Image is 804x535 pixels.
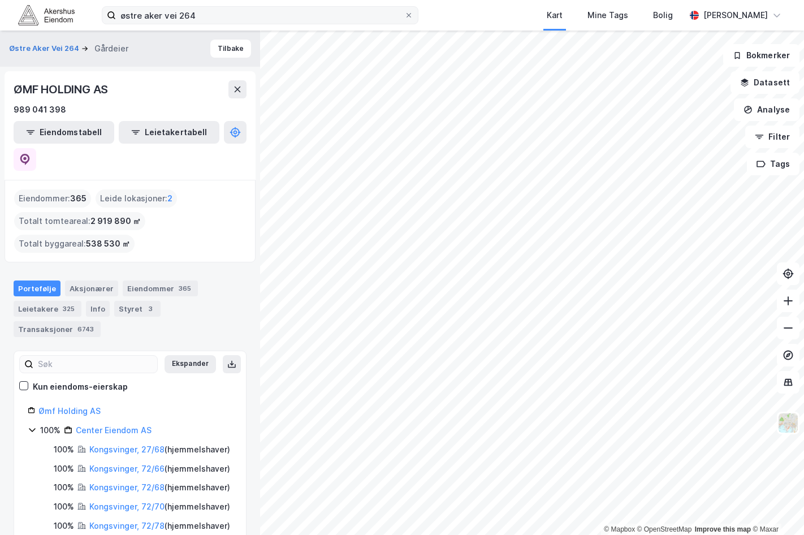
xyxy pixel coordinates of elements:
[114,301,161,317] div: Styret
[14,121,114,144] button: Eiendomstabell
[33,380,128,394] div: Kun eiendoms-eierskap
[745,126,799,148] button: Filter
[695,525,751,533] a: Improve this map
[734,98,799,121] button: Analyse
[14,235,135,253] div: Totalt byggareal :
[54,519,74,533] div: 100%
[723,44,799,67] button: Bokmerker
[176,283,193,294] div: 365
[94,42,128,55] div: Gårdeier
[637,525,692,533] a: OpenStreetMap
[54,481,74,494] div: 100%
[9,43,81,54] button: Østre Aker Vei 264
[747,481,804,535] div: Kontrollprogram for chat
[703,8,768,22] div: [PERSON_NAME]
[54,443,74,456] div: 100%
[14,212,145,230] div: Totalt tomteareal :
[89,482,165,492] a: Kongsvinger, 72/68
[18,5,75,25] img: akershus-eiendom-logo.9091f326c980b4bce74ccdd9f866810c.svg
[210,40,251,58] button: Tilbake
[86,237,130,251] span: 538 530 ㎡
[89,500,230,514] div: ( hjemmelshaver )
[123,281,198,296] div: Eiendommer
[89,519,230,533] div: ( hjemmelshaver )
[38,406,101,416] a: Ømf Holding AS
[70,192,87,205] span: 365
[96,189,177,208] div: Leide lokasjoner :
[14,103,66,117] div: 989 041 398
[145,303,156,314] div: 3
[54,462,74,476] div: 100%
[14,321,101,337] div: Transaksjoner
[76,425,152,435] a: Center Eiendom AS
[40,424,60,437] div: 100%
[89,502,165,511] a: Kongsvinger, 72/70
[777,412,799,434] img: Z
[60,303,77,314] div: 325
[65,281,118,296] div: Aksjonærer
[165,355,216,373] button: Ekspander
[89,443,230,456] div: ( hjemmelshaver )
[89,445,165,454] a: Kongsvinger, 27/68
[86,301,110,317] div: Info
[119,121,219,144] button: Leietakertabell
[747,153,799,175] button: Tags
[116,7,404,24] input: Søk på adresse, matrikkel, gårdeiere, leietakere eller personer
[587,8,628,22] div: Mine Tags
[14,281,60,296] div: Portefølje
[747,481,804,535] iframe: Chat Widget
[547,8,563,22] div: Kart
[89,462,230,476] div: ( hjemmelshaver )
[14,80,110,98] div: ØMF HOLDING AS
[653,8,673,22] div: Bolig
[89,464,165,473] a: Kongsvinger, 72/66
[33,356,157,373] input: Søk
[604,525,635,533] a: Mapbox
[730,71,799,94] button: Datasett
[89,481,230,494] div: ( hjemmelshaver )
[14,189,91,208] div: Eiendommer :
[90,214,141,228] span: 2 919 890 ㎡
[89,521,165,530] a: Kongsvinger, 72/78
[75,323,96,335] div: 6743
[14,301,81,317] div: Leietakere
[167,192,172,205] span: 2
[54,500,74,514] div: 100%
